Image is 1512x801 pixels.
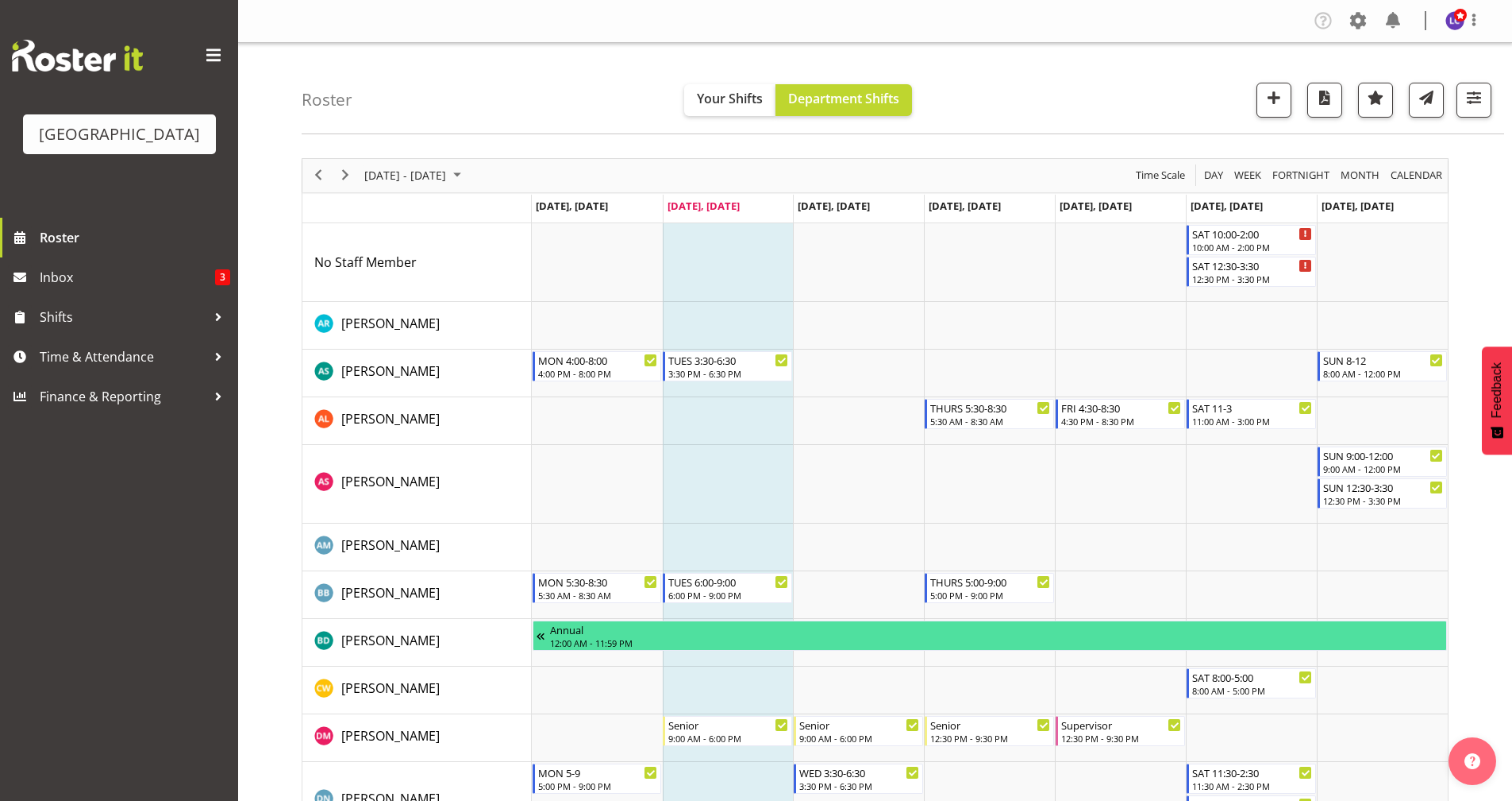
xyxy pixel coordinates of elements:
div: Devon Morris-Brown"s event - Senior Begin From Wednesday, August 27, 2025 at 9:00:00 AM GMT+12:00... [794,716,923,746]
td: Alex Sansom resource [302,445,532,524]
div: SUN 8-12 [1323,352,1443,368]
span: Feedback [1490,362,1504,418]
div: THURS 5:00-9:00 [930,574,1050,590]
div: MON 5-9 [538,764,658,780]
div: SAT 12:30-3:30 [1192,257,1312,273]
div: Alex Laverty"s event - SAT 11-3 Begin From Saturday, August 30, 2025 at 11:00:00 AM GMT+12:00 End... [1187,399,1316,429]
span: [DATE], [DATE] [929,199,1001,213]
div: TUES 3:30-6:30 [668,352,788,368]
div: 9:00 AM - 6:00 PM [799,732,919,745]
a: [PERSON_NAME] [341,679,440,698]
div: TUES 6:00-9:00 [668,574,788,590]
td: Cain Wilson resource [302,667,532,714]
button: Your Shifts [684,84,775,116]
span: [PERSON_NAME] [341,473,440,490]
img: Rosterit website logo [12,40,143,72]
a: [PERSON_NAME] [341,726,440,745]
div: 5:30 AM - 8:30 AM [538,589,658,602]
span: [DATE], [DATE] [1191,199,1263,213]
div: Supervisor [1061,717,1181,733]
span: Shifts [40,305,206,329]
button: Add a new shift [1256,83,1291,118]
div: Alex Sansom"s event - SUN 9:00-12:00 Begin From Sunday, August 31, 2025 at 9:00:00 AM GMT+12:00 E... [1318,447,1447,477]
div: No Staff Member"s event - SAT 10:00-2:00 Begin From Saturday, August 30, 2025 at 10:00:00 AM GMT+... [1187,225,1316,255]
span: Your Shifts [697,90,763,107]
div: August 25 - 31, 2025 [359,159,471,192]
div: Ajay Smith"s event - SUN 8-12 Begin From Sunday, August 31, 2025 at 8:00:00 AM GMT+12:00 Ends At ... [1318,351,1447,381]
span: Week [1233,165,1263,185]
td: Ajay Smith resource [302,350,532,397]
div: 6:00 PM - 9:00 PM [668,589,788,602]
div: Ajay Smith"s event - TUES 3:30-6:30 Begin From Tuesday, August 26, 2025 at 3:30:00 PM GMT+12:00 E... [663,351,792,381]
div: Alex Sansom"s event - SUN 12:30-3:30 Begin From Sunday, August 31, 2025 at 12:30:00 PM GMT+12:00 ... [1318,478,1447,509]
div: 3:30 PM - 6:30 PM [799,780,919,792]
td: Devon Morris-Brown resource [302,714,532,762]
div: MON 4:00-8:00 [538,352,658,368]
div: 12:30 PM - 9:30 PM [930,732,1050,745]
div: SAT 11-3 [1192,400,1312,416]
span: Time & Attendance [40,345,206,369]
div: 12:30 PM - 3:30 PM [1323,494,1443,507]
img: help-xxl-2.png [1464,753,1480,769]
div: Ajay Smith"s event - MON 4:00-8:00 Begin From Monday, August 25, 2025 at 4:00:00 PM GMT+12:00 End... [533,351,662,381]
div: Senior [930,717,1050,733]
a: [PERSON_NAME] [341,362,440,381]
div: No Staff Member"s event - SAT 12:30-3:30 Begin From Saturday, August 30, 2025 at 12:30:00 PM GMT+... [1187,257,1316,287]
div: Devon Morris-Brown"s event - Supervisor Begin From Friday, August 29, 2025 at 12:30:00 PM GMT+12:... [1056,716,1185,746]
a: [PERSON_NAME] [341,631,440,650]
span: Finance & Reporting [40,385,206,408]
button: Department Shifts [775,84,912,116]
button: Fortnight [1270,165,1333,185]
div: 4:00 PM - 8:00 PM [538,367,658,380]
button: Send a list of all shifts for the selected filtered period to all rostered employees. [1409,83,1444,118]
div: Bradley Barton"s event - TUES 6:00-9:00 Begin From Tuesday, August 26, 2025 at 6:00:00 PM GMT+12:... [663,573,792,603]
div: FRI 4:30-8:30 [1061,400,1181,416]
button: Previous [308,165,329,185]
span: No Staff Member [314,253,417,271]
span: [DATE], [DATE] [536,199,608,213]
div: SAT 10:00-2:00 [1192,226,1312,242]
span: calendar [1389,165,1444,185]
span: [DATE] - [DATE] [363,165,448,185]
div: 3:30 PM - 6:30 PM [668,367,788,380]
span: Roster [40,226,230,250]
button: Time Scale [1133,165,1188,185]
div: SUN 12:30-3:30 [1323,479,1443,495]
span: Time Scale [1134,165,1187,185]
div: Drew Nielsen"s event - SAT 11:30-2:30 Begin From Saturday, August 30, 2025 at 11:30:00 AM GMT+12:... [1187,764,1316,794]
button: Month [1388,165,1445,185]
span: [DATE], [DATE] [798,199,870,213]
a: No Staff Member [314,253,417,272]
a: [PERSON_NAME] [341,409,440,428]
div: 9:00 AM - 12:00 PM [1323,462,1443,475]
span: [PERSON_NAME] [341,410,440,428]
div: [GEOGRAPHIC_DATA] [39,122,200,146]
div: 5:30 AM - 8:30 AM [930,415,1050,428]
span: Day [1202,165,1225,185]
div: Annual [550,621,1443,637]
a: [PERSON_NAME] [341,314,440,333]
span: [PERSON_NAME] [341,584,440,602]
span: [DATE], [DATE] [1060,199,1132,213]
div: 5:00 PM - 9:00 PM [930,589,1050,602]
td: Bradley Barton resource [302,571,532,619]
span: [PERSON_NAME] [341,632,440,649]
div: Bradley Barton"s event - MON 5:30-8:30 Begin From Monday, August 25, 2025 at 5:30:00 AM GMT+12:00... [533,573,662,603]
div: 5:00 PM - 9:00 PM [538,780,658,792]
span: [PERSON_NAME] [341,315,440,332]
button: Timeline Week [1232,165,1264,185]
button: Feedback - Show survey [1482,346,1512,455]
div: 8:00 AM - 5:00 PM [1192,684,1312,697]
button: Timeline Day [1202,165,1226,185]
a: [PERSON_NAME] [341,536,440,555]
span: [DATE], [DATE] [1322,199,1394,213]
td: Angus McLeay resource [302,524,532,571]
span: [PERSON_NAME] [341,727,440,745]
button: Filter Shifts [1456,83,1491,118]
div: 11:30 AM - 2:30 PM [1192,780,1312,792]
div: THURS 5:30-8:30 [930,400,1050,416]
button: Highlight an important date within the roster. [1358,83,1393,118]
span: Month [1339,165,1381,185]
span: [DATE], [DATE] [668,199,740,213]
td: Addison Robertson resource [302,302,532,350]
